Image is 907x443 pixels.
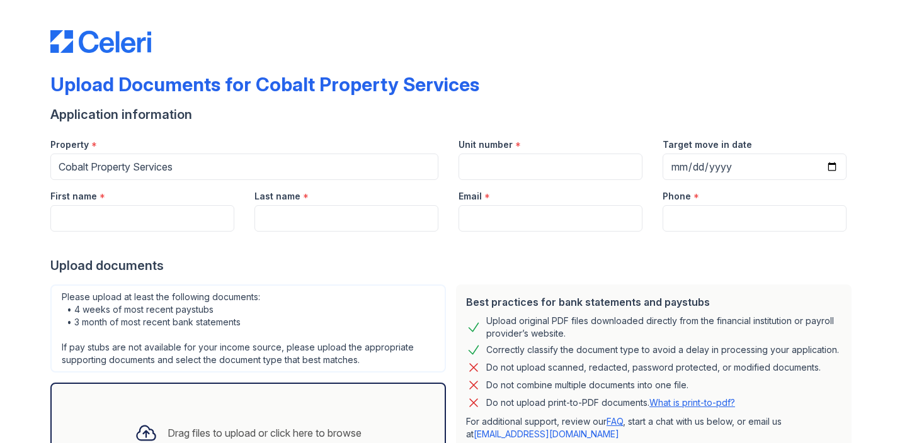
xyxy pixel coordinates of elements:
[459,190,482,203] label: Email
[486,315,841,340] div: Upload original PDF files downloaded directly from the financial institution or payroll provider’...
[466,415,841,440] p: For additional support, review our , start a chat with us below, or email us at
[50,30,151,53] img: CE_Logo_Blue-a8612792a0a2168367f1c8372b55b34899dd931a85d93a1a3d3e32e68fde9ad4.png
[50,73,479,96] div: Upload Documents for Cobalt Property Services
[50,106,857,123] div: Application information
[663,138,752,151] label: Target move in date
[663,190,691,203] label: Phone
[607,416,623,427] a: FAQ
[50,257,857,274] div: Upload documents
[168,425,362,440] div: Drag files to upload or click here to browse
[466,294,841,310] div: Best practices for bank statements and paystubs
[474,429,619,439] a: [EMAIL_ADDRESS][DOMAIN_NAME]
[486,342,839,357] div: Correctly classify the document type to avoid a delay in processing your application.
[50,284,446,373] div: Please upload at least the following documents: • 4 weeks of most recent paystubs • 3 month of mo...
[50,138,89,151] label: Property
[486,360,821,375] div: Do not upload scanned, redacted, password protected, or modified documents.
[254,190,300,203] label: Last name
[486,378,688,393] div: Do not combine multiple documents into one file.
[459,138,513,151] label: Unit number
[649,397,735,408] a: What is print-to-pdf?
[50,190,97,203] label: First name
[486,396,735,409] p: Do not upload print-to-PDF documents.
